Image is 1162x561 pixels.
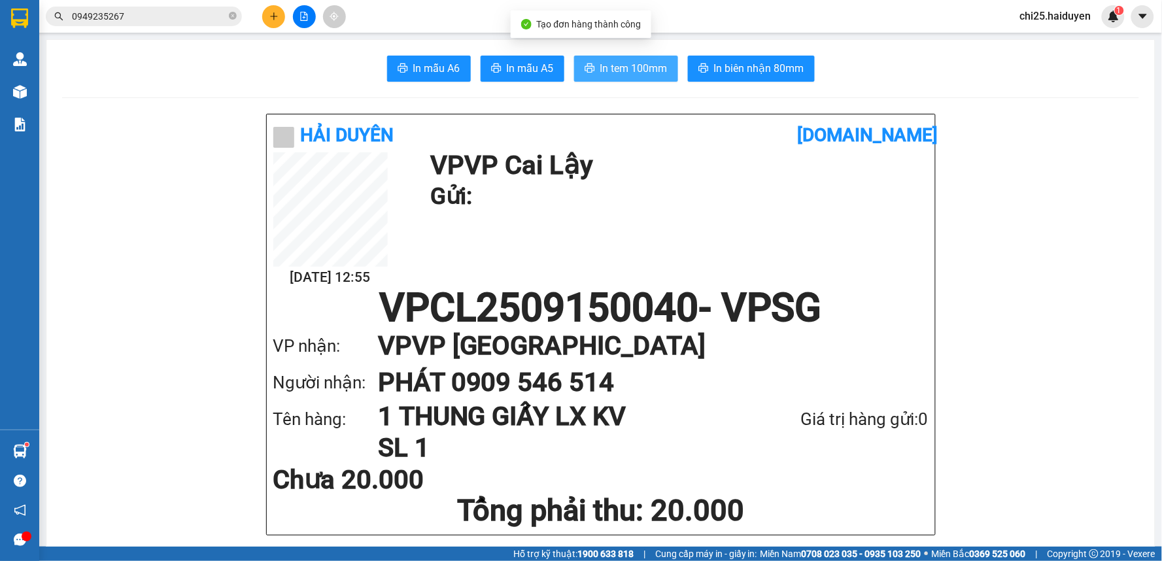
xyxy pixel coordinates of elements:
[323,5,346,28] button: aim
[378,364,902,401] h1: PHÁT 0909 546 514
[970,549,1026,559] strong: 0369 525 060
[430,152,922,178] h1: VP VP Cai Lậy
[13,118,27,131] img: solution-icon
[643,547,645,561] span: |
[585,63,595,75] span: printer
[513,547,634,561] span: Hỗ trợ kỹ thuật:
[54,12,63,21] span: search
[330,12,339,21] span: aim
[387,56,471,82] button: printerIn mẫu A6
[10,84,105,100] div: 30.000
[398,63,408,75] span: printer
[491,63,502,75] span: printer
[112,12,143,26] span: Nhận:
[112,58,245,76] div: 0931792809
[932,547,1026,561] span: Miền Bắc
[378,328,902,364] h1: VP VP [GEOGRAPHIC_DATA]
[378,432,732,464] h1: SL 1
[11,27,103,42] div: CHÚ TRƯỜNG
[13,52,27,66] img: warehouse-icon
[1108,10,1119,22] img: icon-new-feature
[655,547,757,561] span: Cung cấp máy in - giấy in:
[537,19,641,29] span: Tạo đơn hàng thành công
[481,56,564,82] button: printerIn mẫu A5
[273,467,490,493] div: Chưa 20.000
[14,475,26,487] span: question-circle
[600,60,668,76] span: In tem 100mm
[413,60,460,76] span: In mẫu A6
[293,5,316,28] button: file-add
[11,42,103,61] div: 0977316735
[229,10,237,23] span: close-circle
[430,178,922,214] h1: Gửi:
[301,124,394,146] b: Hải Duyên
[25,443,29,447] sup: 1
[1137,10,1149,22] span: caret-down
[262,5,285,28] button: plus
[577,549,634,559] strong: 1900 633 818
[574,56,678,82] button: printerIn tem 100mm
[714,60,804,76] span: In biên nhận 80mm
[273,333,378,360] div: VP nhận:
[273,369,378,396] div: Người nhận:
[72,9,226,24] input: Tìm tên, số ĐT hoặc mã đơn
[1115,6,1124,15] sup: 1
[378,401,732,432] h1: 1 THUNG GIẤY LX KV
[688,56,815,82] button: printerIn biên nhận 80mm
[802,549,921,559] strong: 0708 023 035 - 0935 103 250
[273,288,929,328] h1: VPCL2509150040 - VPSG
[1010,8,1102,24] span: chi25.haiduyen
[732,406,929,433] div: Giá trị hàng gửi: 0
[925,551,929,556] span: ⚪️
[112,42,245,58] div: CẨM NHI
[11,11,103,27] div: VP Cai Lậy
[273,267,388,288] h2: [DATE] 12:55
[1036,547,1038,561] span: |
[14,534,26,546] span: message
[11,8,28,28] img: logo-vxr
[1131,5,1154,28] button: caret-down
[269,12,279,21] span: plus
[521,19,532,29] span: check-circle
[229,12,237,20] span: close-circle
[797,124,938,146] b: [DOMAIN_NAME]
[14,504,26,517] span: notification
[273,493,929,528] h1: Tổng phải thu: 20.000
[11,12,31,26] span: Gửi:
[760,547,921,561] span: Miền Nam
[13,445,27,458] img: warehouse-icon
[698,63,709,75] span: printer
[299,12,309,21] span: file-add
[507,60,554,76] span: In mẫu A5
[1089,549,1099,558] span: copyright
[112,11,245,42] div: VP [GEOGRAPHIC_DATA]
[10,86,31,99] span: Rồi :
[13,85,27,99] img: warehouse-icon
[1117,6,1121,15] span: 1
[273,406,378,433] div: Tên hàng:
